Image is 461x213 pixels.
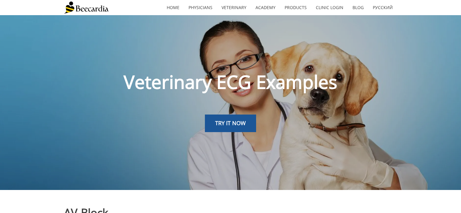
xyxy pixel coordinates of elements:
[348,1,368,15] a: Blog
[124,69,337,94] span: Veterinary ECG Examples
[215,119,246,127] span: TRY IT NOW
[280,1,311,15] a: Products
[162,1,184,15] a: home
[368,1,397,15] a: Русский
[205,115,256,132] a: TRY IT NOW
[311,1,348,15] a: Clinic Login
[217,1,251,15] a: Veterinary
[184,1,217,15] a: Physicians
[64,2,109,14] img: Beecardia
[251,1,280,15] a: Academy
